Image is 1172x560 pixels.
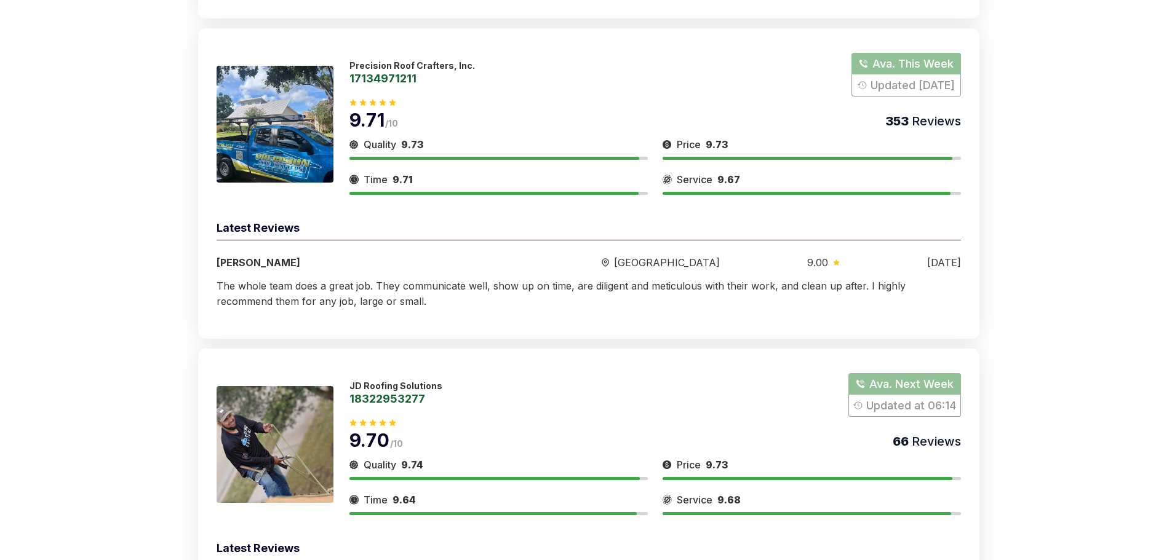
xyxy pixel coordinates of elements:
[349,429,390,451] span: 9.70
[677,457,701,472] span: Price
[663,457,672,472] img: slider icon
[401,459,423,471] span: 9.74
[349,172,359,187] img: slider icon
[364,492,388,507] span: Time
[909,114,961,128] span: Reviews
[677,492,712,507] span: Service
[717,173,740,186] span: 9.67
[217,219,961,240] div: Latest Reviews
[364,457,396,472] span: Quality
[706,138,728,151] span: 9.73
[927,255,961,270] div: [DATE]
[364,137,396,152] span: Quality
[893,434,909,449] span: 66
[364,172,388,187] span: Time
[349,137,359,152] img: slider icon
[349,60,475,71] p: Precision Roof Crafters, Inc.
[349,109,385,131] span: 9.71
[217,386,333,503] img: 175466270565565.jpeg
[393,494,416,506] span: 9.64
[349,457,359,472] img: slider icon
[807,255,828,270] span: 9.00
[663,492,672,507] img: slider icon
[217,66,333,183] img: 175466217564773.jpeg
[390,438,404,449] span: /10
[663,137,672,152] img: slider icon
[663,172,672,187] img: slider icon
[217,280,906,307] span: The whole team does a great job. They communicate well, show up on time, are diligent and meticul...
[393,173,413,186] span: 9.71
[677,137,701,152] span: Price
[401,138,423,151] span: 9.73
[717,494,741,506] span: 9.68
[909,434,961,449] span: Reviews
[349,393,442,404] a: 18322953277
[614,255,720,270] span: [GEOGRAPHIC_DATA]
[602,258,609,267] img: slider icon
[385,118,399,128] span: /10
[885,114,909,128] span: 353
[833,259,840,266] img: slider icon
[349,73,475,84] a: 17134971211
[217,255,514,270] div: [PERSON_NAME]
[349,381,442,391] p: JD Roofing Solutions
[677,172,712,187] span: Service
[706,459,728,471] span: 9.73
[349,492,359,507] img: slider icon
